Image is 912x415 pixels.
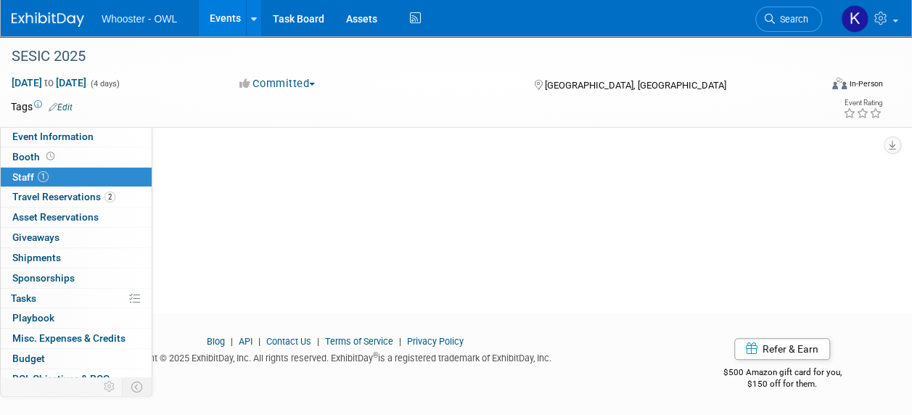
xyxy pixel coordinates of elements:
a: Travel Reservations2 [1,187,152,207]
span: Asset Reservations [12,211,99,223]
span: Event Information [12,131,94,142]
span: Booth not reserved yet [44,151,57,162]
span: [GEOGRAPHIC_DATA], [GEOGRAPHIC_DATA] [545,80,726,91]
a: ROI, Objectives & ROO [1,369,152,389]
a: Shipments [1,248,152,268]
span: Whooster - OWL [102,13,177,25]
a: Misc. Expenses & Credits [1,329,152,348]
span: 2 [104,192,115,202]
span: | [227,336,237,347]
span: Search [775,14,808,25]
a: Giveaways [1,228,152,247]
a: Edit [49,102,73,112]
span: Travel Reservations [12,191,115,202]
span: Staff [12,171,49,183]
a: Search [755,7,822,32]
button: Committed [234,76,321,91]
a: Booth [1,147,152,167]
span: Budget [12,353,45,364]
span: Playbook [12,312,54,324]
a: Playbook [1,308,152,328]
div: Event Format [756,75,883,97]
img: Format-Inperson.png [832,78,847,89]
a: Blog [207,336,225,347]
img: ExhibitDay [12,12,84,27]
a: Event Information [1,127,152,147]
span: to [42,77,56,89]
div: SESIC 2025 [7,44,808,70]
div: $500 Amazon gift card for you, [681,357,883,390]
a: Privacy Policy [407,336,464,347]
span: 1 [38,171,49,182]
span: Misc. Expenses & Credits [12,332,126,344]
a: Budget [1,349,152,369]
a: Refer & Earn [734,338,830,360]
span: Shipments [12,252,61,263]
a: API [239,336,252,347]
a: Tasks [1,289,152,308]
a: Sponsorships [1,268,152,288]
a: Asset Reservations [1,207,152,227]
span: Booth [12,151,57,163]
span: | [395,336,405,347]
span: (4 days) [89,79,120,89]
div: Copyright © 2025 ExhibitDay, Inc. All rights reserved. ExhibitDay is a registered trademark of Ex... [11,348,660,365]
td: Personalize Event Tab Strip [97,377,123,396]
td: Toggle Event Tabs [123,377,152,396]
span: ROI, Objectives & ROO [12,373,110,385]
a: Contact Us [266,336,311,347]
div: In-Person [849,78,883,89]
div: Event Rating [843,99,882,107]
a: Terms of Service [325,336,393,347]
span: Tasks [11,292,36,304]
td: Tags [11,99,73,114]
span: | [255,336,264,347]
span: Giveaways [12,231,59,243]
span: Sponsorships [12,272,75,284]
span: [DATE] [DATE] [11,76,87,89]
img: Kamila Castaneda [841,5,868,33]
sup: ® [373,351,378,359]
a: Staff1 [1,168,152,187]
span: | [313,336,323,347]
div: $150 off for them. [681,378,883,390]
